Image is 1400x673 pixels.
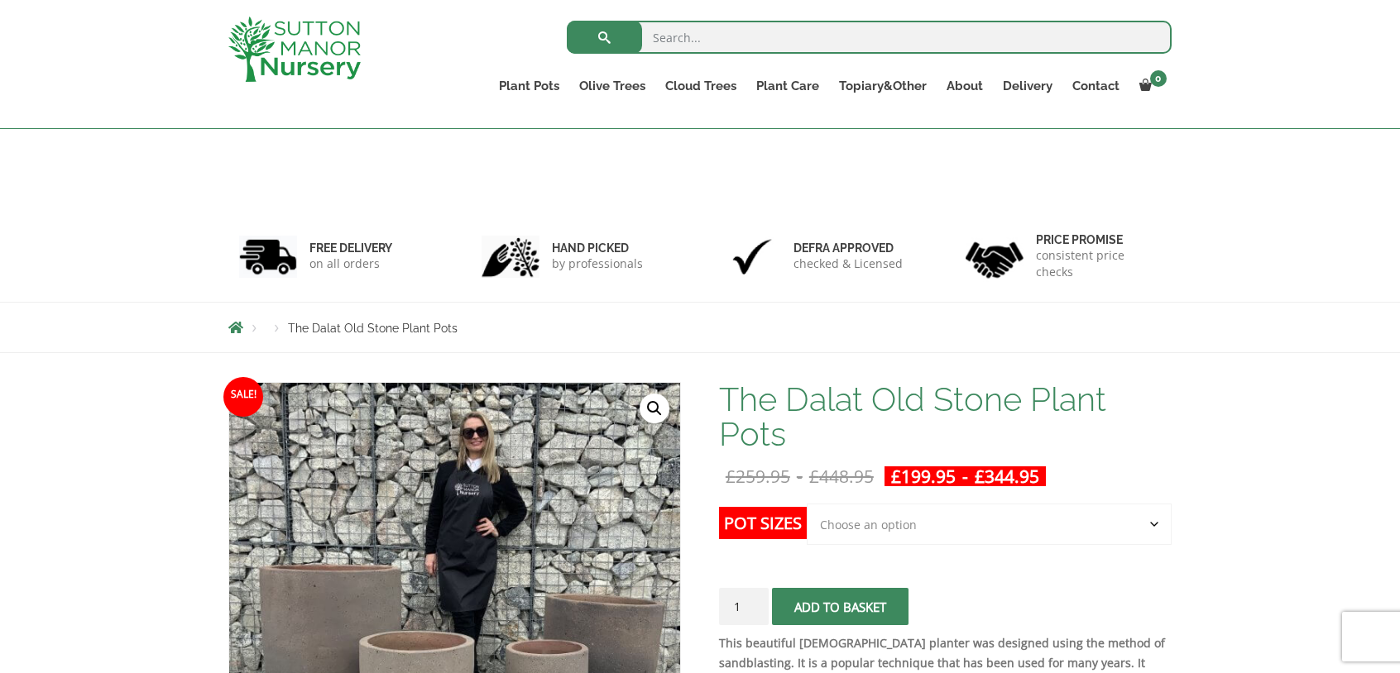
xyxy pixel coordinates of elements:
[655,74,746,98] a: Cloud Trees
[719,507,807,539] label: Pot Sizes
[223,377,263,417] span: Sale!
[1036,232,1162,247] h6: Price promise
[809,465,874,488] bdi: 448.95
[891,465,901,488] span: £
[552,241,643,255] h6: hand picked
[793,255,903,272] p: checked & Licensed
[975,465,985,488] span: £
[309,255,392,272] p: on all orders
[288,322,458,335] span: The Dalat Old Stone Plant Pots
[937,74,993,98] a: About
[489,74,569,98] a: Plant Pots
[228,17,361,82] img: logo
[723,236,781,278] img: 3.jpg
[640,394,669,423] a: View full-screen image gallery
[975,465,1039,488] bdi: 344.95
[719,382,1172,451] h1: The Dalat Old Stone Plant Pots
[1129,74,1172,98] a: 0
[719,588,769,625] input: Product quantity
[1036,247,1162,280] p: consistent price checks
[793,241,903,255] h6: Defra approved
[228,321,1172,334] nav: Breadcrumbs
[891,465,956,488] bdi: 199.95
[993,74,1062,98] a: Delivery
[569,74,655,98] a: Olive Trees
[829,74,937,98] a: Topiary&Other
[309,241,392,255] h6: FREE DELIVERY
[1150,70,1167,87] span: 0
[772,588,909,625] button: Add to basket
[746,74,829,98] a: Plant Care
[1062,74,1129,98] a: Contact
[966,231,1024,282] img: 4.jpg
[726,465,736,488] span: £
[885,466,1046,486] ins: -
[726,465,790,488] bdi: 259.95
[239,236,297,278] img: 1.jpg
[719,466,880,486] del: -
[482,236,539,278] img: 2.jpg
[567,21,1172,54] input: Search...
[809,465,819,488] span: £
[552,255,643,272] p: by professionals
